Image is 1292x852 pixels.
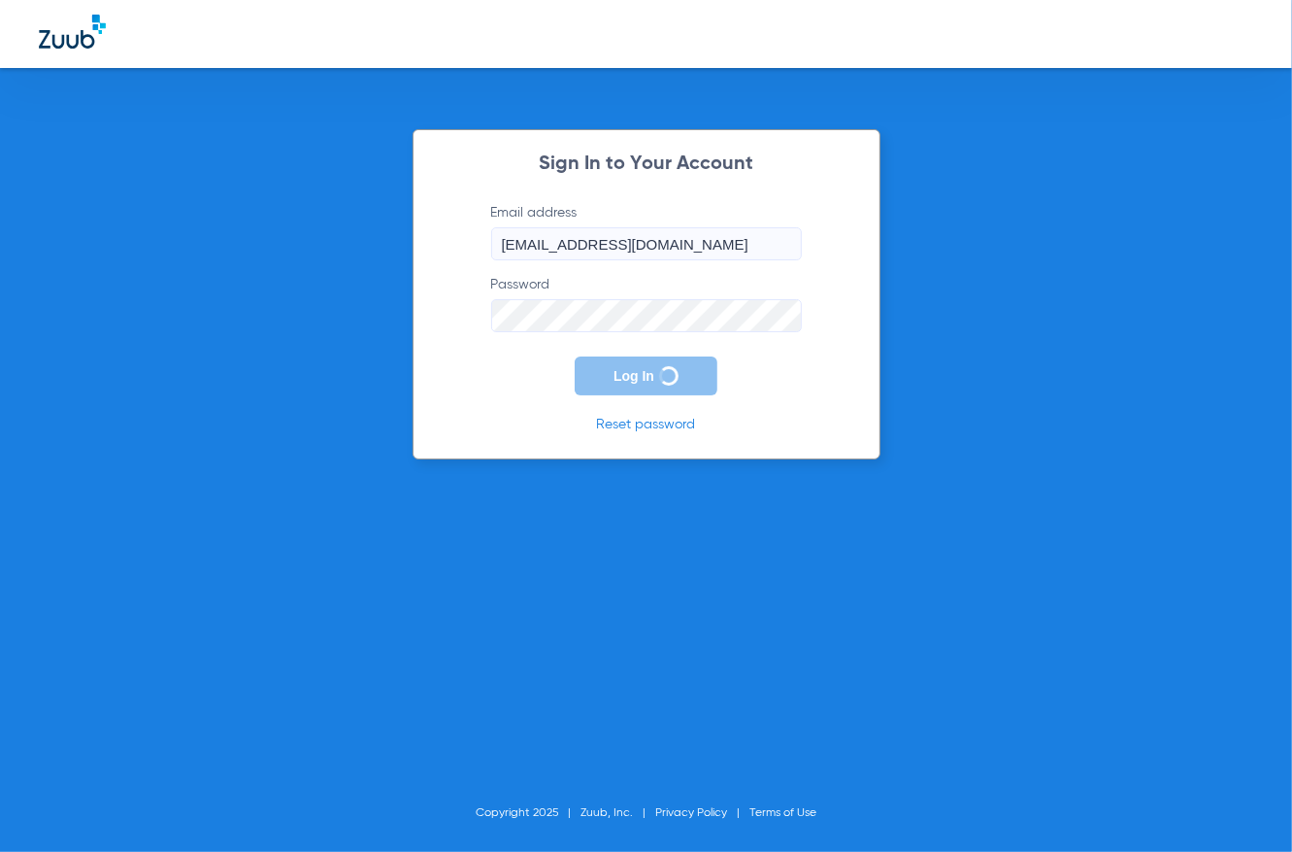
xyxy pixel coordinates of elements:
[575,357,717,395] button: Log In
[491,299,802,332] input: Password
[597,418,696,431] a: Reset password
[462,154,831,174] h2: Sign In to Your Account
[491,203,802,260] label: Email address
[580,803,655,823] li: Zuub, Inc.
[491,227,802,260] input: Email address
[476,803,580,823] li: Copyright 2025
[491,275,802,332] label: Password
[613,368,654,384] span: Log In
[749,807,816,819] a: Terms of Use
[1195,759,1292,852] iframe: Chat Widget
[655,807,727,819] a: Privacy Policy
[39,15,106,49] img: Zuub Logo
